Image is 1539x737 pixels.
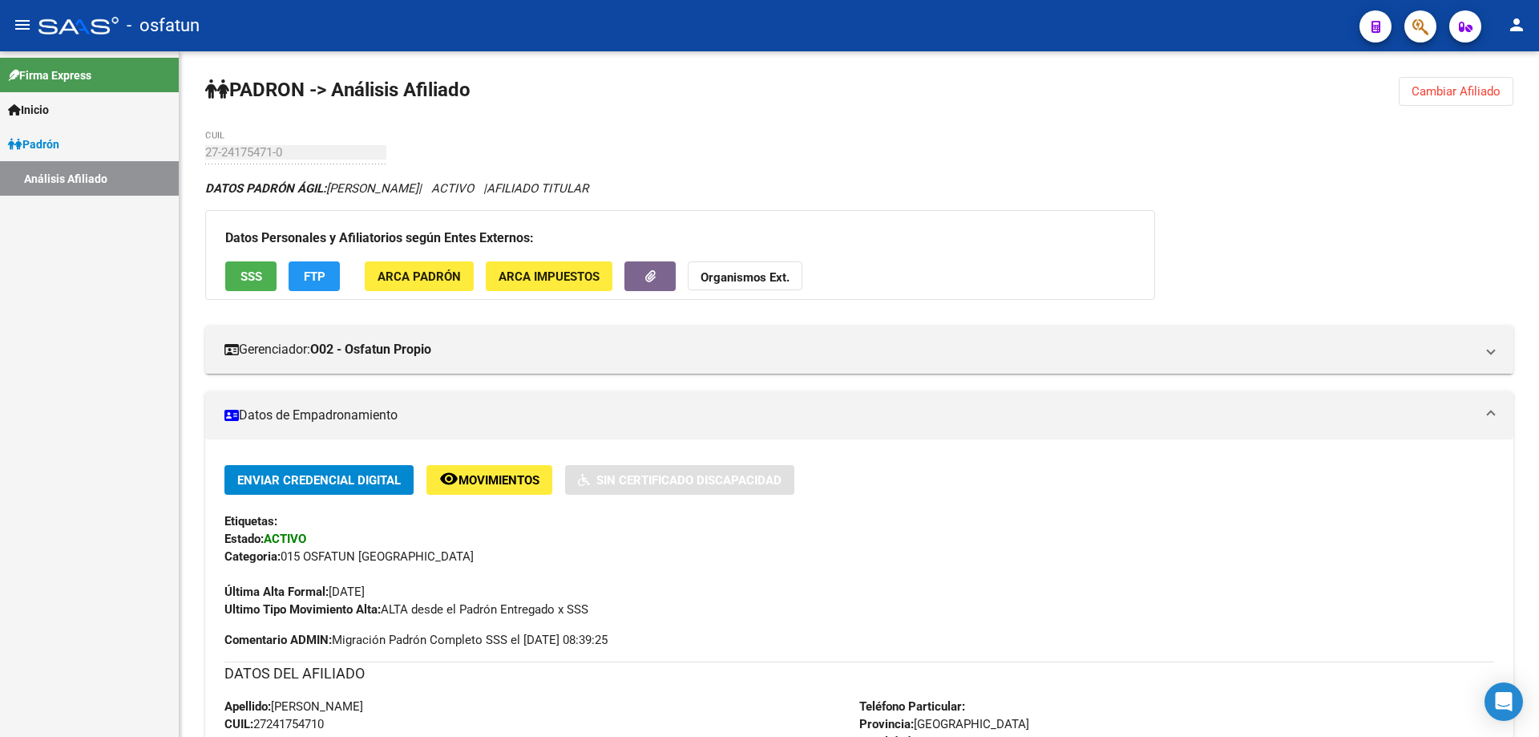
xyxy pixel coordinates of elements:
strong: O02 - Osfatun Propio [310,341,431,358]
span: Cambiar Afiliado [1412,84,1501,99]
span: - osfatun [127,8,200,43]
span: [DATE] [224,585,365,599]
span: ARCA Padrón [378,269,461,284]
strong: Provincia: [859,717,914,731]
button: SSS [225,261,277,291]
strong: ACTIVO [264,532,306,546]
strong: Última Alta Formal: [224,585,329,599]
span: FTP [304,269,325,284]
strong: Estado: [224,532,264,546]
span: Inicio [8,101,49,119]
button: Sin Certificado Discapacidad [565,465,794,495]
span: Padrón [8,136,59,153]
mat-expansion-panel-header: Gerenciador:O02 - Osfatun Propio [205,326,1513,374]
strong: PADRON -> Análisis Afiliado [205,79,471,101]
strong: Etiquetas: [224,514,277,528]
mat-panel-title: Datos de Empadronamiento [224,407,1475,424]
button: FTP [289,261,340,291]
span: SSS [240,269,262,284]
strong: DATOS PADRÓN ÁGIL: [205,181,326,196]
h3: Datos Personales y Afiliatorios según Entes Externos: [225,227,1135,249]
button: Cambiar Afiliado [1399,77,1513,106]
span: [PERSON_NAME] [205,181,418,196]
i: | ACTIVO | [205,181,588,196]
strong: CUIL: [224,717,253,731]
span: Sin Certificado Discapacidad [596,473,782,488]
button: Enviar Credencial Digital [224,465,414,495]
mat-icon: person [1507,15,1526,34]
span: [GEOGRAPHIC_DATA] [859,717,1029,731]
mat-icon: menu [13,15,32,34]
span: 27241754710 [224,717,324,731]
button: Organismos Ext. [688,261,802,291]
mat-icon: remove_red_eye [439,469,458,488]
div: 015 OSFATUN [GEOGRAPHIC_DATA] [224,548,1494,565]
span: ARCA Impuestos [499,269,600,284]
h3: DATOS DEL AFILIADO [224,662,1494,685]
strong: Apellido: [224,699,271,714]
button: Movimientos [426,465,552,495]
strong: Teléfono Particular: [859,699,965,714]
strong: Categoria: [224,549,281,564]
mat-expansion-panel-header: Datos de Empadronamiento [205,391,1513,439]
button: ARCA Impuestos [486,261,612,291]
span: Firma Express [8,67,91,84]
strong: Ultimo Tipo Movimiento Alta: [224,602,381,617]
button: ARCA Padrón [365,261,474,291]
span: Migración Padrón Completo SSS el [DATE] 08:39:25 [224,631,608,649]
div: Open Intercom Messenger [1484,682,1523,721]
strong: Organismos Ext. [701,270,790,285]
span: Enviar Credencial Digital [237,473,401,488]
span: ALTA desde el Padrón Entregado x SSS [224,602,588,617]
span: Movimientos [458,473,539,488]
span: AFILIADO TITULAR [487,181,588,196]
mat-panel-title: Gerenciador: [224,341,1475,358]
strong: Comentario ADMIN: [224,633,332,647]
span: [PERSON_NAME] [224,699,363,714]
